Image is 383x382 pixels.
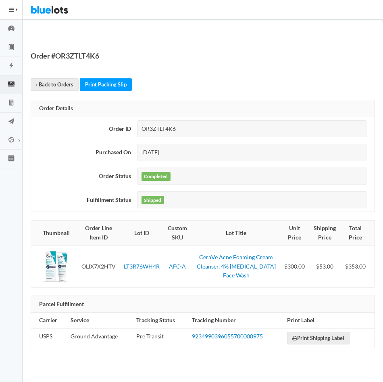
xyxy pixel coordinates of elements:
[308,246,341,287] td: $53.00
[284,313,375,328] th: Print Label
[77,220,121,246] th: Order Line Item ID
[31,78,79,91] a: ‹ Back to Orders
[142,196,164,205] label: Shipped
[31,313,67,328] th: Carrier
[308,220,341,246] th: Shipping Price
[287,332,350,344] a: Print Shipping Label
[31,50,99,62] h1: Order #OR3ZTLT4K6
[341,246,375,287] td: $353.00
[67,313,133,328] th: Service
[31,141,134,164] th: Purchased On
[31,296,375,313] div: Parcel Fulfillment
[142,172,171,181] label: Completed
[121,220,163,246] th: Lot ID
[31,220,77,246] th: Thumbnail
[137,144,366,161] div: [DATE]
[67,328,133,348] td: Ground Advantage
[280,246,308,287] td: $300.00
[77,246,121,287] td: OLIX7X2HTV
[124,263,160,270] a: LT3R76WH4R
[137,120,366,138] div: OR3ZTLT4K6
[80,78,132,91] a: Print Packing Slip
[31,328,67,348] td: USPS
[31,117,134,141] th: Order ID
[189,313,284,328] th: Tracking Number
[31,188,134,212] th: Fulfillment Status
[197,254,276,279] a: CeraVe Acne Foaming Cream Cleanser, 4% [MEDICAL_DATA] Face Wash
[133,328,189,348] td: Pre Transit
[169,263,186,270] a: AFC-A
[31,100,375,117] div: Order Details
[280,220,308,246] th: Unit Price
[192,220,280,246] th: Lot Title
[341,220,375,246] th: Total Price
[133,313,189,328] th: Tracking Status
[192,333,263,340] a: 9234990396055700008975
[31,164,134,188] th: Order Status
[163,220,192,246] th: Custom SKU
